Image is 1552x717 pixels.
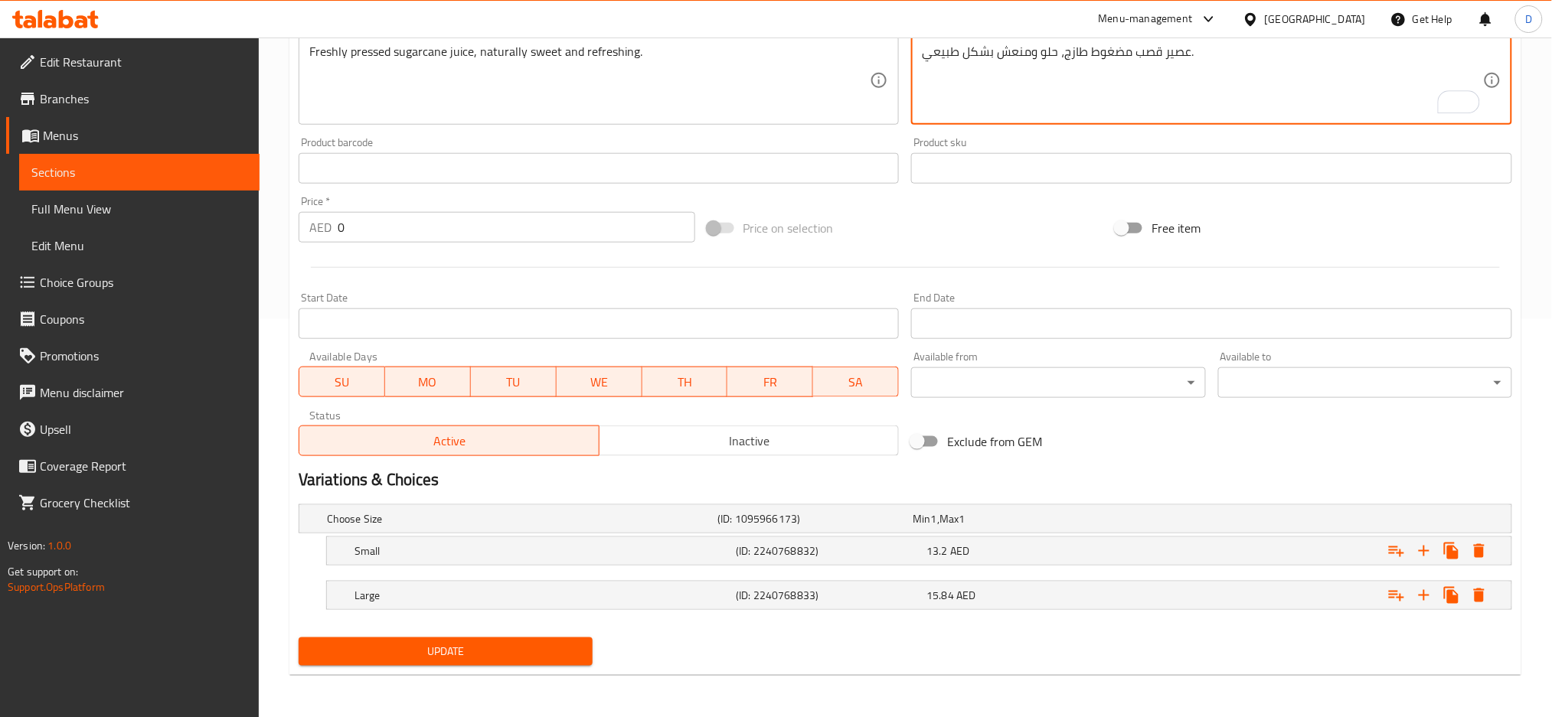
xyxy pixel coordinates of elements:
span: Exclude from GEM [947,432,1042,451]
span: AED [950,541,969,561]
button: MO [385,367,471,397]
button: WE [557,367,642,397]
span: Inactive [606,430,894,452]
span: Branches [40,90,247,108]
span: SA [819,371,893,393]
a: Menus [6,117,260,154]
span: Menus [43,126,247,145]
span: Update [311,642,580,661]
span: Min [913,509,930,529]
span: Menu disclaimer [40,383,247,402]
h2: Variations & Choices [299,468,1512,491]
h5: Small [355,543,730,559]
span: AED [956,585,975,605]
button: FR [727,367,813,397]
span: Choice Groups [40,273,247,292]
span: Edit Restaurant [40,53,247,71]
a: Promotions [6,337,260,374]
a: Branches [6,80,260,117]
button: SU [299,367,385,397]
input: Please enter price [338,212,695,243]
a: Coupons [6,301,260,337]
h5: (ID: 2240768832) [736,543,920,559]
span: 1 [959,509,966,529]
button: Delete Large [1465,582,1493,609]
button: SA [813,367,899,397]
span: Active [305,430,593,452]
a: Coverage Report [6,448,260,484]
span: MO [391,371,465,393]
button: Add choice group [1383,537,1410,565]
textarea: Freshly pressed sugarcane juice, naturally sweet and refreshing. [309,44,871,117]
a: Grocery Checklist [6,484,260,521]
span: Price on selection [743,219,834,237]
span: Get support on: [8,562,78,582]
a: Edit Restaurant [6,44,260,80]
p: AED [309,218,332,236]
h5: Choose Size [327,511,711,526]
div: [GEOGRAPHIC_DATA] [1265,11,1366,28]
span: D [1525,11,1532,28]
h5: Large [355,588,730,603]
div: Expand [327,537,1511,565]
span: Promotions [40,347,247,365]
span: Coupons [40,310,247,328]
a: Sections [19,154,260,191]
div: ​ [1218,367,1512,398]
textarea: To enrich screen reader interactions, please activate Accessibility in Grammarly extension settings [922,44,1483,117]
a: Edit Menu [19,227,260,264]
button: Clone new choice [1438,537,1465,565]
span: 15.84 [926,585,954,605]
button: Delete Small [1465,537,1493,565]
div: Expand [327,582,1511,609]
span: Edit Menu [31,236,247,255]
a: Upsell [6,411,260,448]
a: Menu disclaimer [6,374,260,411]
span: Free item [1152,219,1201,237]
span: FR [734,371,807,393]
span: 1.0.0 [47,536,71,556]
span: Sections [31,163,247,181]
span: 1 [931,509,937,529]
button: Inactive [599,425,900,456]
span: Coverage Report [40,457,247,475]
div: Expand [299,505,1511,533]
a: Support.OpsPlatform [8,577,105,597]
span: Upsell [40,420,247,438]
input: Please enter product sku [911,153,1512,184]
h5: (ID: 1095966173) [717,511,907,526]
span: Full Menu View [31,200,247,218]
span: Grocery Checklist [40,494,247,512]
span: Max [939,509,959,529]
button: Add new choice [1410,582,1438,609]
h5: (ID: 2240768833) [736,588,920,603]
button: Add choice group [1383,582,1410,609]
button: Update [299,637,593,666]
button: Clone new choice [1438,582,1465,609]
span: WE [563,371,636,393]
input: Please enter product barcode [299,153,900,184]
a: Full Menu View [19,191,260,227]
button: Add new choice [1410,537,1438,565]
span: TU [477,371,551,393]
span: SU [305,371,379,393]
div: , [913,511,1102,526]
span: TH [649,371,722,393]
div: ​ [911,367,1205,398]
button: Active [299,425,600,456]
div: Menu-management [1099,10,1193,28]
span: 13.2 [926,541,948,561]
button: TH [642,367,728,397]
button: TU [471,367,557,397]
a: Choice Groups [6,264,260,301]
span: Version: [8,536,45,556]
